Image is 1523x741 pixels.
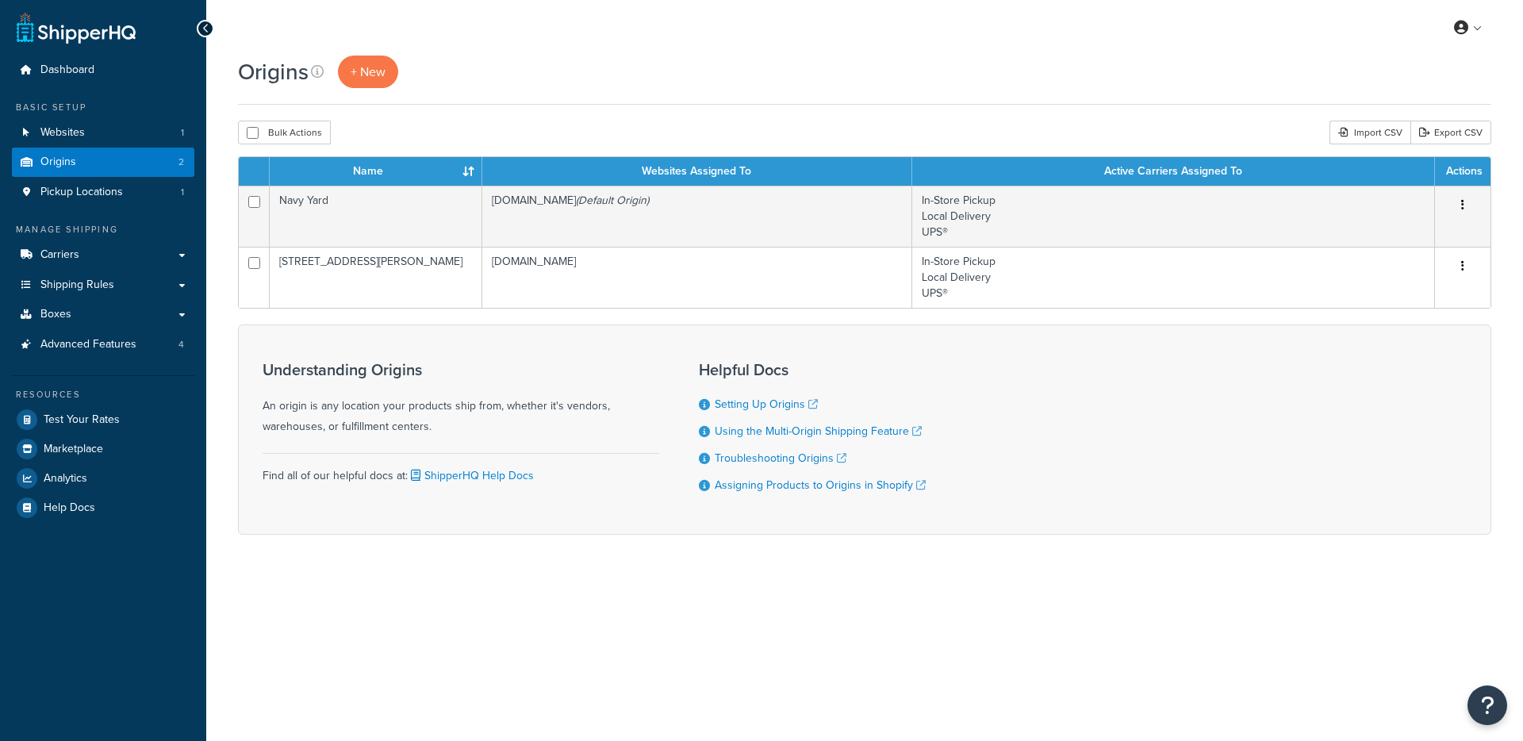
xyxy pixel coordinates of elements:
div: Manage Shipping [12,223,194,236]
h1: Origins [238,56,309,87]
span: Pickup Locations [40,186,123,199]
div: An origin is any location your products ship from, whether it's vendors, warehouses, or fulfillme... [263,361,659,437]
a: Marketplace [12,435,194,463]
a: + New [338,56,398,88]
th: Actions [1435,157,1490,186]
a: Pickup Locations 1 [12,178,194,207]
span: Analytics [44,472,87,486]
a: Export CSV [1410,121,1491,144]
th: Websites Assigned To [482,157,912,186]
a: Using the Multi-Origin Shipping Feature [715,423,922,440]
td: [DOMAIN_NAME] [482,247,912,308]
th: Active Carriers Assigned To [912,157,1435,186]
span: Dashboard [40,63,94,77]
div: Basic Setup [12,101,194,114]
span: Help Docs [44,501,95,515]
a: ShipperHQ Help Docs [408,467,534,484]
a: Analytics [12,464,194,493]
td: [DOMAIN_NAME] [482,186,912,247]
a: Test Your Rates [12,405,194,434]
button: Open Resource Center [1467,685,1507,725]
span: Origins [40,155,76,169]
li: Advanced Features [12,330,194,359]
div: Resources [12,388,194,401]
span: Marketplace [44,443,103,456]
a: Boxes [12,300,194,329]
th: Name : activate to sort column ascending [270,157,482,186]
a: Dashboard [12,56,194,85]
a: Troubleshooting Origins [715,450,846,466]
td: In-Store Pickup Local Delivery UPS® [912,186,1435,247]
span: Test Your Rates [44,413,120,427]
td: [STREET_ADDRESS][PERSON_NAME] [270,247,482,308]
button: Bulk Actions [238,121,331,144]
span: Carriers [40,248,79,262]
a: Websites 1 [12,118,194,148]
a: Assigning Products to Origins in Shopify [715,477,926,493]
span: Websites [40,126,85,140]
a: Advanced Features 4 [12,330,194,359]
a: Origins 2 [12,148,194,177]
span: Boxes [40,308,71,321]
div: Import CSV [1329,121,1410,144]
a: Setting Up Origins [715,396,818,413]
i: (Default Origin) [576,192,649,209]
span: 1 [181,126,184,140]
span: 1 [181,186,184,199]
a: ShipperHQ Home [17,12,136,44]
a: Help Docs [12,493,194,522]
span: Shipping Rules [40,278,114,292]
li: Origins [12,148,194,177]
div: Find all of our helpful docs at: [263,453,659,486]
h3: Understanding Origins [263,361,659,378]
a: Carriers [12,240,194,270]
td: Navy Yard [270,186,482,247]
li: Websites [12,118,194,148]
td: In-Store Pickup Local Delivery UPS® [912,247,1435,308]
span: Advanced Features [40,338,136,351]
li: Pickup Locations [12,178,194,207]
h3: Helpful Docs [699,361,926,378]
span: 4 [178,338,184,351]
span: 2 [178,155,184,169]
span: + New [351,63,386,81]
a: Shipping Rules [12,271,194,300]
